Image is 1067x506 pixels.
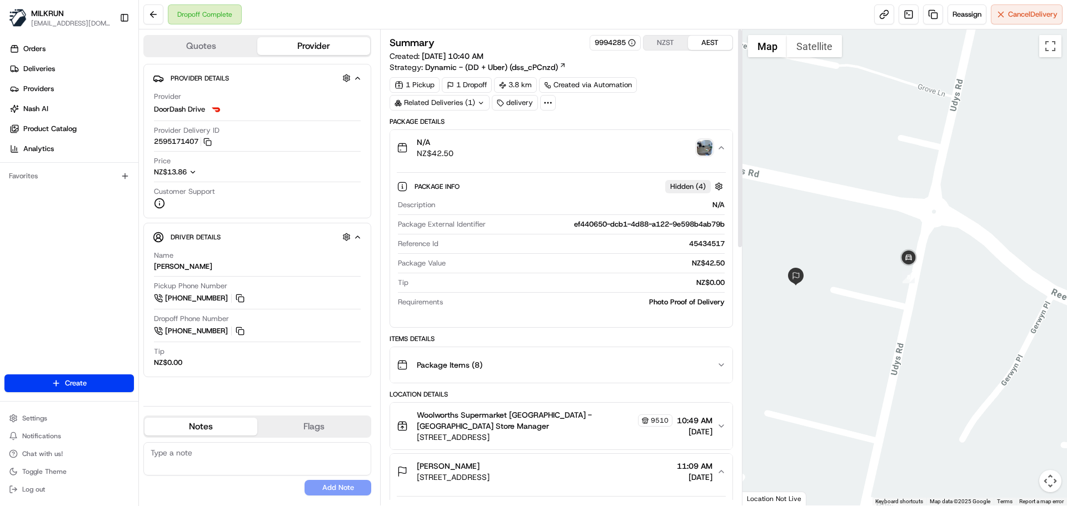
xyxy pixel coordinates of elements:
div: Package Details [390,117,732,126]
span: [DATE] [677,426,712,437]
div: N/A [440,200,724,210]
span: Description [398,200,435,210]
span: Tip [398,278,408,288]
button: Hidden (4) [665,179,726,193]
button: Show satellite imagery [787,35,842,57]
button: NZST [644,36,688,50]
span: 9510 [651,416,669,425]
div: Location Not Live [742,492,806,505]
span: N/A [417,137,453,148]
span: Orders [23,44,46,54]
span: [PERSON_NAME] [417,460,480,472]
button: 2595171407 [154,137,212,147]
button: NZ$13.86 [154,167,252,177]
div: delivery [492,95,538,111]
button: MILKRUNMILKRUN[EMAIL_ADDRESS][DOMAIN_NAME] [4,4,115,31]
span: 11:09 AM [677,460,712,472]
a: Orders [4,40,138,58]
a: Product Catalog [4,120,138,138]
div: ef440650-dcb1-4d88-a122-9e598b4ab79b [490,219,724,229]
div: 3.8 km [494,77,537,93]
button: CancelDelivery [991,4,1063,24]
span: Pickup Phone Number [154,281,227,291]
span: Package Value [398,258,446,268]
span: [DATE] [677,472,712,483]
button: Settings [4,410,134,426]
span: Deliveries [23,64,55,74]
span: Provider [154,92,181,102]
button: Chat with us! [4,446,134,462]
span: Dynamic - (DD + Uber) (dss_cPCnzd) [425,62,558,73]
img: MILKRUN [9,9,27,27]
span: Customer Support [154,187,215,197]
span: Toggle Theme [22,467,67,476]
a: Open this area in Google Maps (opens a new window) [745,491,782,505]
span: [STREET_ADDRESS] [417,472,490,483]
span: Analytics [23,144,54,154]
span: Created: [390,51,483,62]
span: Cancel Delivery [1008,9,1058,19]
div: N/ANZ$42.50photo_proof_of_delivery image [390,166,732,327]
span: Settings [22,414,47,423]
button: 9994285 [595,38,636,48]
a: [PHONE_NUMBER] [154,325,246,337]
a: Analytics [4,140,138,158]
div: NZ$0.00 [154,358,182,368]
span: DoorDash Drive [154,104,205,114]
a: Nash AI [4,100,138,118]
span: Package Info [415,182,462,191]
span: NZ$13.86 [154,167,187,177]
div: 45434517 [443,239,724,249]
span: [PHONE_NUMBER] [165,293,228,303]
button: Map camera controls [1039,470,1061,492]
button: N/ANZ$42.50photo_proof_of_delivery image [390,130,732,166]
div: 1 Pickup [390,77,440,93]
img: doordash_logo_v2.png [210,103,223,116]
span: Requirements [398,297,443,307]
span: Chat with us! [22,449,63,458]
img: Google [745,491,782,505]
span: [PHONE_NUMBER] [165,326,228,336]
span: Nash AI [23,104,48,114]
span: Name [154,251,173,260]
span: Log out [22,485,45,494]
span: Providers [23,84,54,94]
a: [PHONE_NUMBER] [154,292,246,304]
a: Deliveries [4,60,138,78]
button: Notifications [4,428,134,444]
span: Hidden ( 4 ) [670,182,706,192]
img: photo_proof_of_delivery image [697,140,712,156]
button: Provider Details [153,69,362,87]
button: Driver Details [153,228,362,246]
a: Providers [4,80,138,98]
button: [PERSON_NAME][STREET_ADDRESS]11:09 AM[DATE] [390,454,732,489]
div: [PERSON_NAME] [154,262,212,272]
a: Report a map error [1019,498,1064,504]
div: 1 Dropoff [442,77,492,93]
div: Strategy: [390,62,566,73]
div: Photo Proof of Delivery [447,297,724,307]
span: MILKRUN [31,8,64,19]
a: Dynamic - (DD + Uber) (dss_cPCnzd) [425,62,566,73]
div: Related Deliveries (1) [390,95,490,111]
button: Package Items (8) [390,347,732,383]
span: Product Catalog [23,124,77,134]
span: Dropoff Phone Number [154,314,229,324]
h3: Summary [390,38,435,48]
span: [DATE] 10:40 AM [422,51,483,61]
div: NZ$0.00 [413,278,724,288]
button: Notes [144,418,257,435]
button: Provider [257,37,370,55]
button: AEST [688,36,732,50]
div: NZ$42.50 [450,258,724,268]
span: Provider Delivery ID [154,126,220,136]
button: Reassign [948,4,986,24]
button: Toggle Theme [4,464,134,479]
span: NZ$42.50 [417,148,453,159]
span: [EMAIL_ADDRESS][DOMAIN_NAME] [31,19,111,28]
span: 10:49 AM [677,415,712,426]
div: Created via Automation [539,77,637,93]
